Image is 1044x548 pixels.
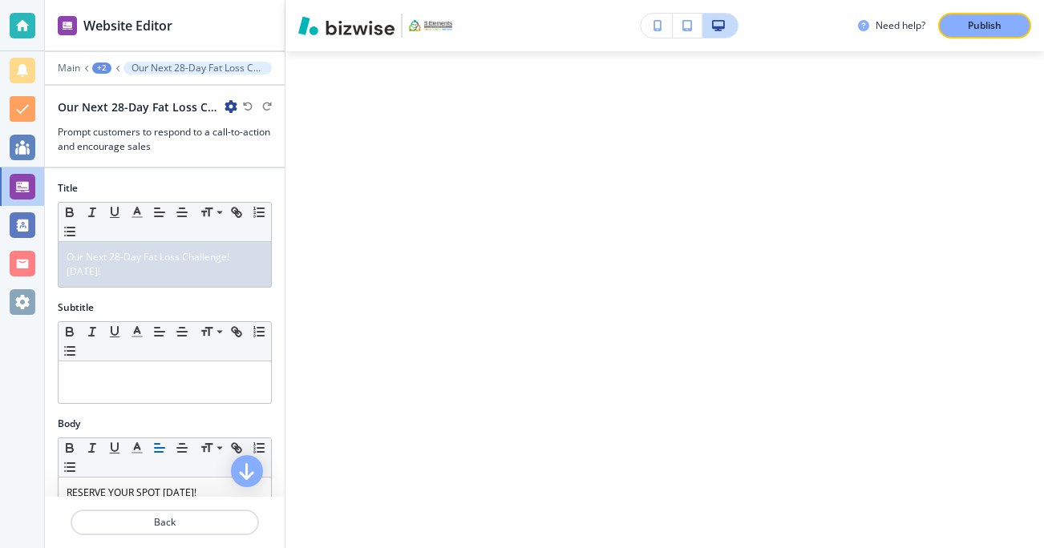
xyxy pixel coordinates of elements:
h2: Body [58,417,80,431]
button: Main [58,62,80,74]
h2: Title [58,181,78,195]
h3: Prompt customers to respond to a call-to-action and encourage sales [58,125,272,154]
button: Back [71,510,259,535]
p: Our Next 28-Day Fat Loss Challenge![DATE]! [132,62,264,74]
h3: Need help? [876,18,925,33]
img: editor icon [58,16,77,35]
p: RESERVE YOUR SPOT [DATE]! [67,486,263,500]
span: Our Next 28-Day Fat Loss Challenge! [67,250,229,264]
h2: Website Editor [83,16,172,35]
h2: Subtitle [58,300,94,315]
h2: Our Next 28-Day Fat Loss Challenge![DATE]! [58,99,218,115]
img: Your Logo [409,20,452,32]
p: Publish [968,18,1002,33]
button: +2 [92,62,111,74]
span: [DATE]! [67,264,100,278]
p: Back [72,515,257,530]
button: Publish [938,13,1031,38]
button: Our Next 28-Day Fat Loss Challenge![DATE]! [123,62,272,75]
img: Bizwise Logo [298,16,395,35]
